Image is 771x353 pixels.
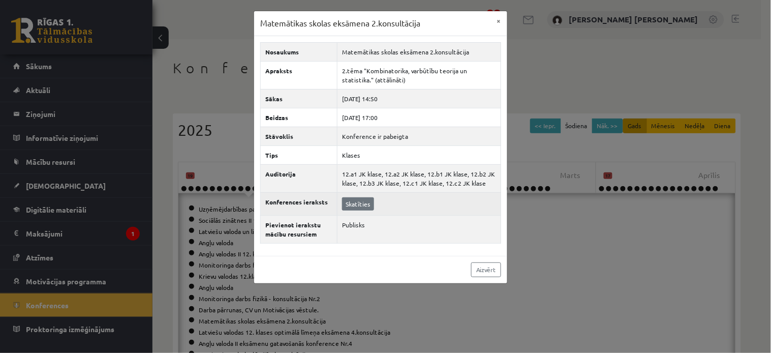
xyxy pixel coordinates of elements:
[337,108,501,127] td: [DATE] 17:00
[261,145,337,164] th: Tips
[337,215,501,243] td: Publisks
[471,262,501,277] a: Aizvērt
[261,89,337,108] th: Sākas
[261,42,337,61] th: Nosaukums
[261,61,337,89] th: Apraksts
[261,127,337,145] th: Stāvoklis
[337,89,501,108] td: [DATE] 14:50
[261,164,337,192] th: Auditorija
[337,164,501,192] td: 12.a1 JK klase, 12.a2 JK klase, 12.b1 JK klase, 12.b2 JK klase, 12.b3 JK klase, 12.c1 JK klase, 1...
[261,215,337,243] th: Pievienot ierakstu mācību resursiem
[337,145,501,164] td: Klases
[261,108,337,127] th: Beidzas
[342,197,374,211] a: Skatīties
[337,61,501,89] td: 2.tēma "Kombinatorika, varbūtību teorija un statistika." (attālināti)
[491,11,507,31] button: ×
[261,192,337,215] th: Konferences ieraksts
[337,42,501,61] td: Matemātikas skolas eksāmena 2.konsultācija
[260,17,420,30] h3: Matemātikas skolas eksāmena 2.konsultācija
[337,127,501,145] td: Konference ir pabeigta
